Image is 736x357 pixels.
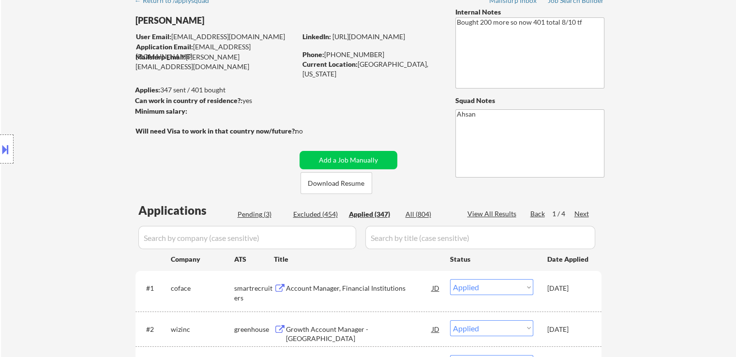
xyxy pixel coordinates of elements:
[302,60,358,68] strong: Current Location:
[138,205,234,216] div: Applications
[286,283,432,293] div: Account Manager, Financial Institutions
[171,283,234,293] div: coface
[300,151,397,169] button: Add a Job Manually
[293,209,342,219] div: Excluded (454)
[365,226,595,249] input: Search by title (case sensitive)
[135,85,296,95] div: 347 sent / 401 bought
[349,209,397,219] div: Applied (347)
[530,209,546,219] div: Back
[136,32,296,42] div: [EMAIL_ADDRESS][DOMAIN_NAME]
[234,283,274,302] div: smartrecruiters
[547,325,590,334] div: [DATE]
[431,279,441,297] div: JD
[302,50,439,59] div: [PHONE_NUMBER]
[138,226,356,249] input: Search by company (case sensitive)
[302,32,331,41] strong: LinkedIn:
[300,172,372,194] button: Download Resume
[552,209,574,219] div: 1 / 4
[238,209,286,219] div: Pending (3)
[547,283,590,293] div: [DATE]
[547,254,590,264] div: Date Applied
[455,96,604,105] div: Squad Notes
[332,32,405,41] a: [URL][DOMAIN_NAME]
[274,254,441,264] div: Title
[135,96,293,105] div: yes
[234,325,274,334] div: greenhouse
[135,96,242,104] strong: Can work in country of residence?:
[455,7,604,17] div: Internal Notes
[302,50,324,59] strong: Phone:
[136,43,193,51] strong: Application Email:
[234,254,274,264] div: ATS
[467,209,519,219] div: View All Results
[135,127,297,135] strong: Will need Visa to work in that country now/future?:
[302,59,439,78] div: [GEOGRAPHIC_DATA], [US_STATE]
[146,283,163,293] div: #1
[136,32,171,41] strong: User Email:
[286,325,432,343] div: Growth Account Manager - [GEOGRAPHIC_DATA]
[574,209,590,219] div: Next
[431,320,441,338] div: JD
[171,254,234,264] div: Company
[171,325,234,334] div: wizinc
[135,15,334,27] div: [PERSON_NAME]
[295,126,323,136] div: no
[135,53,186,61] strong: Mailslurp Email:
[406,209,454,219] div: All (804)
[450,250,533,268] div: Status
[136,42,296,61] div: [EMAIL_ADDRESS][DOMAIN_NAME]
[135,52,296,71] div: [PERSON_NAME][EMAIL_ADDRESS][DOMAIN_NAME]
[146,325,163,334] div: #2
